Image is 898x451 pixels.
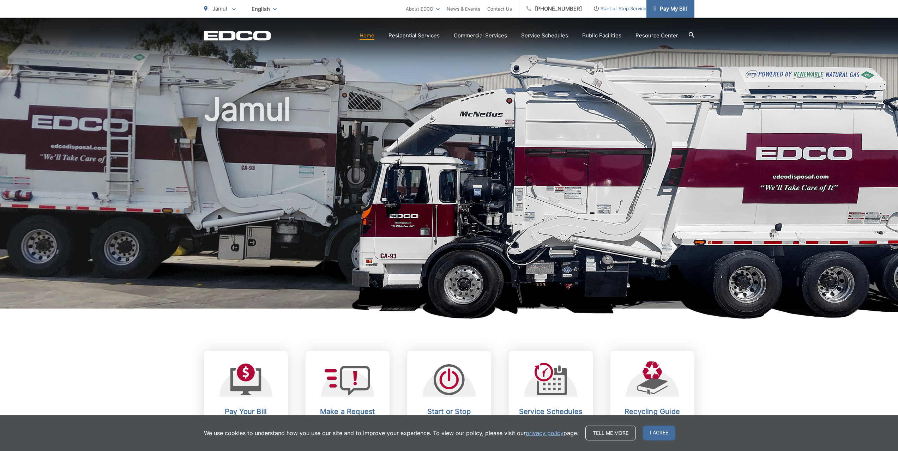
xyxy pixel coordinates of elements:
a: Commercial Services [454,31,507,40]
h2: Recycling Guide [617,407,687,416]
a: Residential Services [388,31,440,40]
a: Tell me more [585,426,636,440]
a: EDCD logo. Return to the homepage. [204,31,271,41]
span: English [246,3,282,15]
span: Jamul [212,5,227,12]
h2: Start or Stop Service [414,407,484,424]
h1: Jamul [204,92,694,315]
a: privacy policy [526,429,563,437]
h2: Service Schedules [516,407,586,416]
a: About EDCO [406,5,440,13]
a: Public Facilities [582,31,621,40]
h2: Make a Request [313,407,382,416]
h2: Pay Your Bill [211,407,281,416]
a: Home [360,31,374,40]
a: Resource Center [635,31,678,40]
a: News & Events [447,5,480,13]
p: We use cookies to understand how you use our site and to improve your experience. To view our pol... [204,429,578,437]
a: Service Schedules [521,31,568,40]
span: Pay My Bill [653,5,687,13]
span: I agree [643,426,675,440]
a: Contact Us [487,5,512,13]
